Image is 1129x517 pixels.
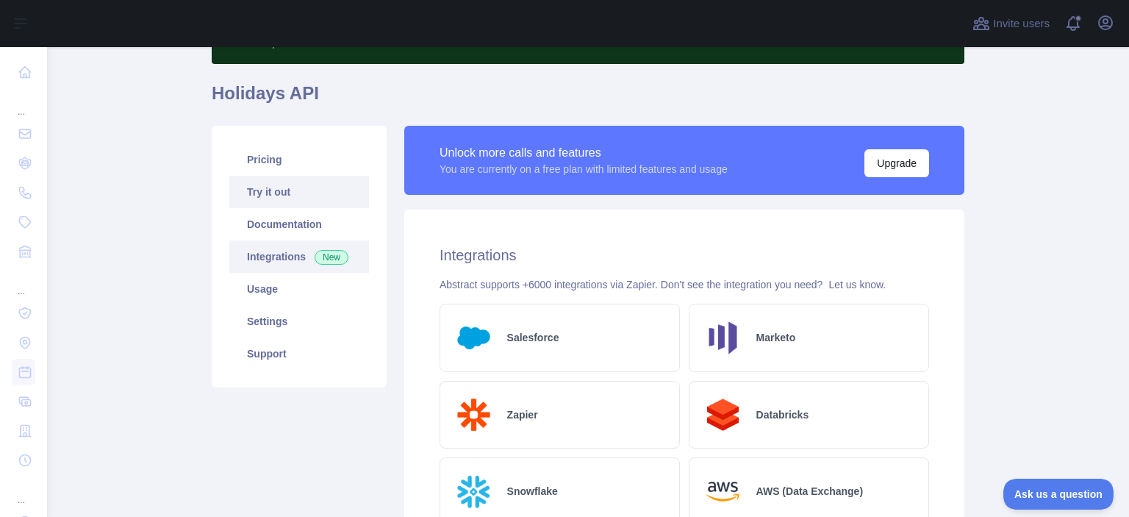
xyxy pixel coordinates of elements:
[828,279,886,290] a: Let us know.
[452,316,495,360] img: Logo
[452,470,495,513] img: Logo
[229,143,369,176] a: Pricing
[12,477,35,506] div: ...
[229,273,369,305] a: Usage
[452,393,495,437] img: Logo
[229,305,369,338] a: Settings
[12,268,35,297] div: ...
[507,330,559,345] h2: Salesforce
[756,330,796,345] h2: Marketo
[440,144,728,162] div: Unlock more calls and features
[1003,479,1114,510] iframe: Toggle Customer Support
[229,338,369,370] a: Support
[507,484,558,499] h2: Snowflake
[864,149,929,177] button: Upgrade
[756,484,863,499] h2: AWS (Data Exchange)
[315,250,348,265] span: New
[12,88,35,118] div: ...
[229,208,369,240] a: Documentation
[440,245,929,265] h2: Integrations
[229,240,369,273] a: Integrations New
[507,407,538,422] h2: Zapier
[440,277,929,292] div: Abstract supports +6000 integrations via Zapier. Don't see the integration you need?
[701,470,745,513] img: Logo
[212,82,964,117] h1: Holidays API
[229,176,369,208] a: Try it out
[969,12,1053,35] button: Invite users
[440,162,728,177] div: You are currently on a free plan with limited features and usage
[756,407,809,422] h2: Databricks
[701,393,745,437] img: Logo
[701,316,745,360] img: Logo
[993,15,1050,32] span: Invite users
